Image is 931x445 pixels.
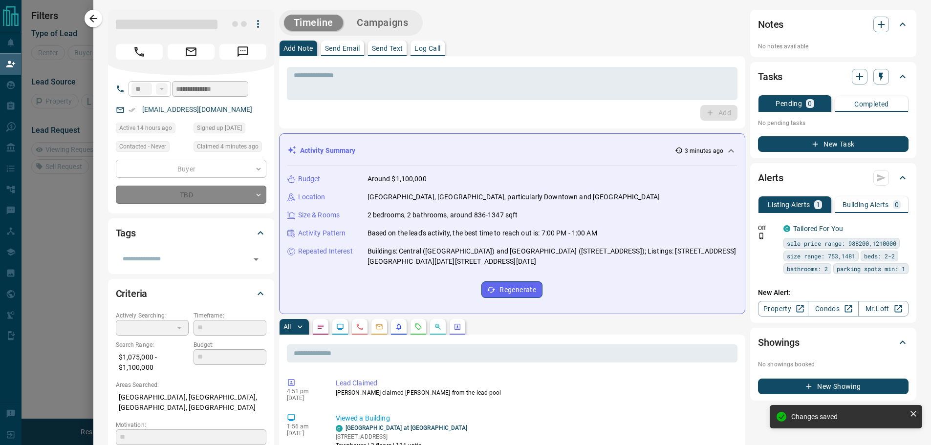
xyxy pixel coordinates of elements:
p: Timeframe: [194,311,266,320]
span: size range: 753,1481 [787,251,855,261]
p: No notes available [758,42,909,51]
svg: Agent Actions [454,323,461,331]
svg: Opportunities [434,323,442,331]
h2: Alerts [758,170,783,186]
div: Buyer [116,160,266,178]
p: Building Alerts [843,201,889,208]
p: $1,075,000 - $1,100,000 [116,349,189,376]
p: Areas Searched: [116,381,266,389]
p: Repeated Interest [298,246,353,256]
h2: Notes [758,17,783,32]
div: condos.ca [336,425,343,432]
p: Budget [298,174,321,184]
a: Property [758,301,808,317]
p: Size & Rooms [298,210,340,220]
span: parking spots min: 1 [837,264,905,274]
span: Contacted - Never [119,142,166,151]
span: Claimed 4 minutes ago [197,142,259,151]
p: Buildings: Central ([GEOGRAPHIC_DATA]) and [GEOGRAPHIC_DATA] ([STREET_ADDRESS]); Listings: [STREE... [368,246,737,267]
p: [STREET_ADDRESS] [336,432,467,441]
button: New Task [758,136,909,152]
svg: Emails [375,323,383,331]
div: Mon Aug 18 2025 [194,141,266,155]
p: [DATE] [287,430,321,437]
p: Completed [854,101,889,107]
svg: Listing Alerts [395,323,403,331]
a: [GEOGRAPHIC_DATA] at [GEOGRAPHIC_DATA] [346,424,467,431]
span: sale price range: 988200,1210000 [787,238,896,248]
p: Search Range: [116,340,189,349]
div: Mon Aug 18 2025 [116,123,189,136]
div: Activity Summary3 minutes ago [287,142,737,160]
div: Mon Aug 11 2025 [194,123,266,136]
p: Add Note [283,45,313,52]
a: Condos [808,301,858,317]
button: Campaigns [347,15,418,31]
h2: Criteria [116,286,148,301]
p: 0 [808,100,812,107]
div: Alerts [758,166,909,190]
p: No pending tasks [758,116,909,130]
div: Tasks [758,65,909,88]
p: Log Call [414,45,440,52]
h2: Tasks [758,69,782,85]
p: Activity Pattern [298,228,346,238]
svg: Requests [414,323,422,331]
span: Signed up [DATE] [197,123,242,133]
svg: Calls [356,323,364,331]
button: Open [249,253,263,266]
p: Based on the lead's activity, the best time to reach out is: 7:00 PM - 1:00 AM [368,228,597,238]
div: Changes saved [791,413,906,421]
p: [DATE] [287,395,321,402]
p: 4:51 pm [287,388,321,395]
h2: Showings [758,335,800,350]
p: Send Text [372,45,403,52]
div: Notes [758,13,909,36]
p: All [283,323,291,330]
div: Tags [116,221,266,245]
span: bathrooms: 2 [787,264,828,274]
div: Showings [758,331,909,354]
p: Motivation: [116,421,266,429]
p: Pending [776,100,802,107]
button: Regenerate [481,281,542,298]
p: No showings booked [758,360,909,369]
p: Location [298,192,325,202]
span: Email [168,44,215,60]
span: beds: 2-2 [864,251,895,261]
span: Message [219,44,266,60]
p: Off [758,224,778,233]
a: Tailored For You [793,225,843,233]
svg: Push Notification Only [758,233,765,239]
a: Mr.Loft [858,301,909,317]
a: [EMAIL_ADDRESS][DOMAIN_NAME] [142,106,253,113]
p: 1:56 am [287,423,321,430]
p: 1 [816,201,820,208]
div: condos.ca [783,225,790,232]
p: 2 bedrooms, 2 bathrooms, around 836-1347 sqft [368,210,518,220]
p: Viewed a Building [336,413,734,424]
svg: Lead Browsing Activity [336,323,344,331]
span: Active 14 hours ago [119,123,172,133]
p: Around $1,100,000 [368,174,427,184]
button: New Showing [758,379,909,394]
p: Lead Claimed [336,378,734,388]
button: Timeline [284,15,344,31]
p: Send Email [325,45,360,52]
p: [PERSON_NAME] claimed [PERSON_NAME] from the lead pool [336,388,734,397]
div: Criteria [116,282,266,305]
svg: Email Verified [129,106,135,113]
div: TBD [116,186,266,204]
svg: Notes [317,323,325,331]
p: Listing Alerts [768,201,810,208]
p: [GEOGRAPHIC_DATA], [GEOGRAPHIC_DATA], particularly Downtown and [GEOGRAPHIC_DATA] [368,192,660,202]
h2: Tags [116,225,136,241]
p: 0 [895,201,899,208]
p: 3 minutes ago [685,147,723,155]
span: Call [116,44,163,60]
p: Budget: [194,340,266,349]
p: New Alert: [758,288,909,298]
p: [GEOGRAPHIC_DATA], [GEOGRAPHIC_DATA], [GEOGRAPHIC_DATA], [GEOGRAPHIC_DATA] [116,389,266,416]
p: Activity Summary [300,146,356,156]
p: Actively Searching: [116,311,189,320]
